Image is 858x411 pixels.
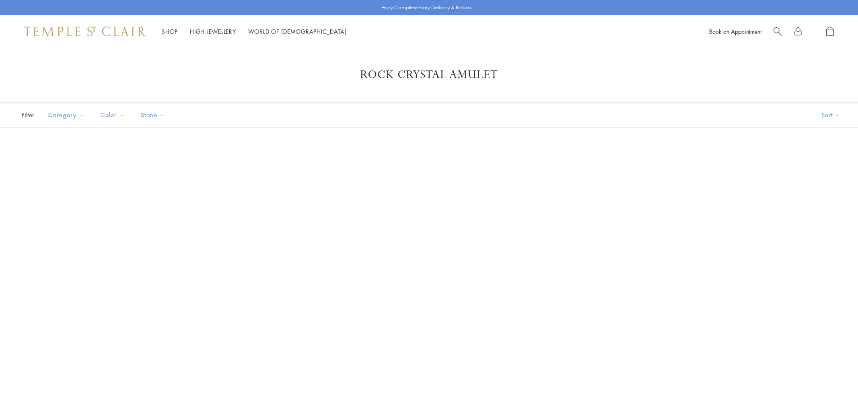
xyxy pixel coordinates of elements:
a: Open Shopping Bag [826,27,834,37]
nav: Main navigation [162,27,347,37]
a: Book an Appointment [709,27,761,35]
button: Category [42,106,91,124]
span: Color [97,110,131,120]
button: Color [95,106,131,124]
a: ShopShop [162,27,178,35]
img: Temple St. Clair [24,27,146,36]
h1: Rock Crystal Amulet [32,68,826,82]
button: Show sort by [803,103,858,127]
span: Category [44,110,91,120]
a: World of [DEMOGRAPHIC_DATA]World of [DEMOGRAPHIC_DATA] [248,27,347,35]
button: Stone [135,106,171,124]
p: Enjoy Complimentary Delivery & Returns [381,4,473,12]
a: High JewelleryHigh Jewellery [190,27,236,35]
a: Search [774,27,782,37]
span: Stone [137,110,171,120]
